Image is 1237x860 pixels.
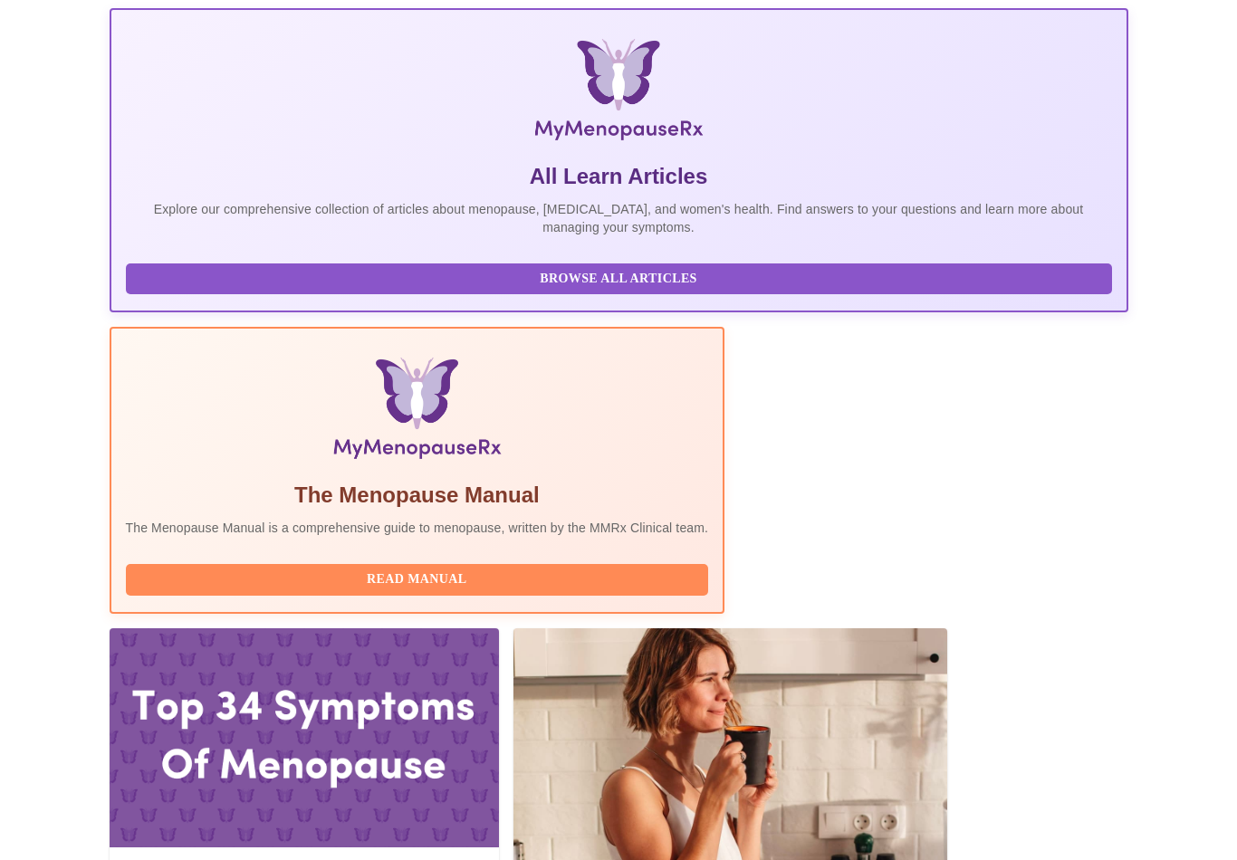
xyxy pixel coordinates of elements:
[218,358,616,466] img: Menopause Manual
[144,569,691,591] span: Read Manual
[126,162,1112,191] h5: All Learn Articles
[126,564,709,596] button: Read Manual
[126,519,709,537] p: The Menopause Manual is a comprehensive guide to menopause, written by the MMRx Clinical team.
[278,39,958,148] img: MyMenopauseRx Logo
[126,570,714,586] a: Read Manual
[126,269,1117,284] a: Browse All Articles
[126,481,709,510] h5: The Menopause Manual
[126,200,1112,236] p: Explore our comprehensive collection of articles about menopause, [MEDICAL_DATA], and women's hea...
[144,268,1094,291] span: Browse All Articles
[126,263,1112,295] button: Browse All Articles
